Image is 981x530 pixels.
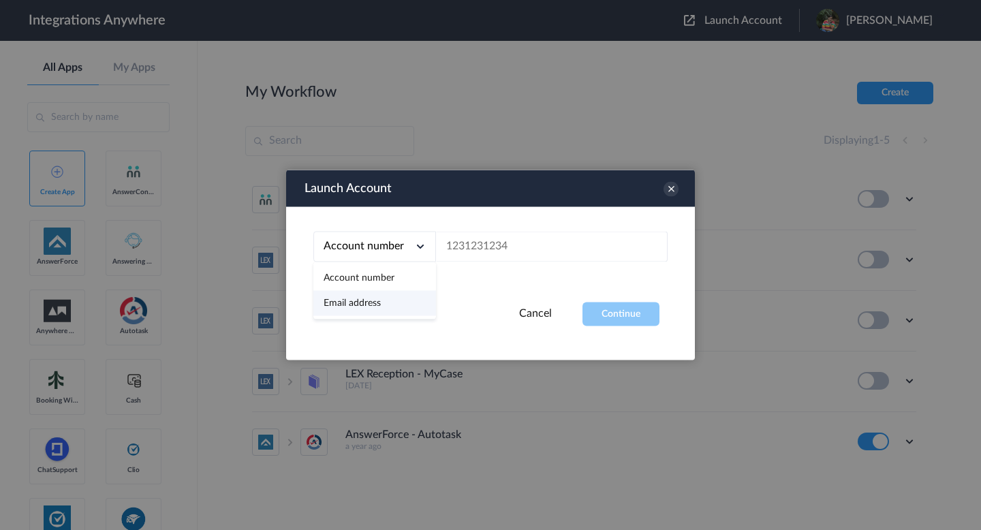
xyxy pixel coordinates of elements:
h3: Launch Account [305,176,392,201]
a: Email address [324,298,381,308]
a: Account number [324,273,394,283]
span: Account number [324,240,404,251]
a: Cancel [519,308,552,319]
input: 1231231234 [436,232,668,262]
button: Continue [582,302,659,326]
